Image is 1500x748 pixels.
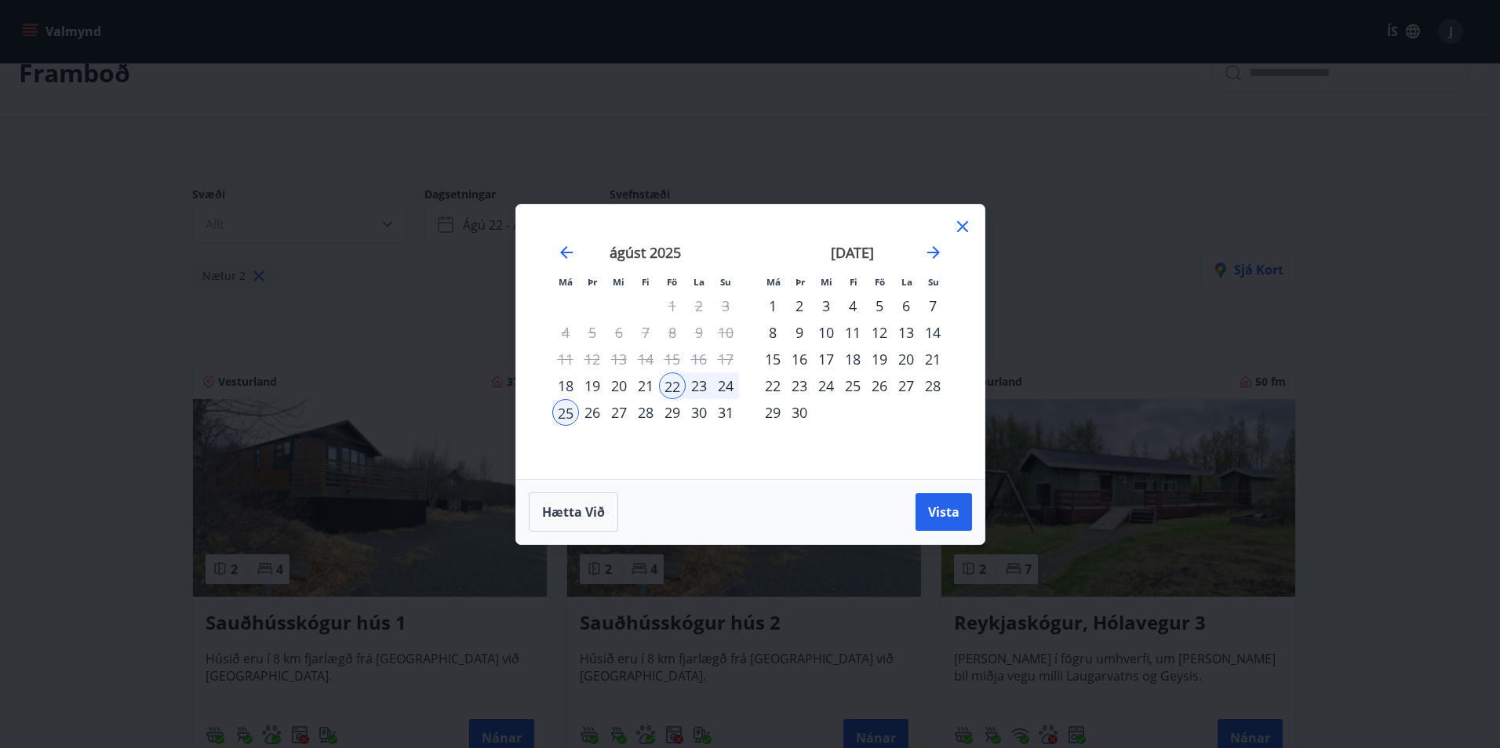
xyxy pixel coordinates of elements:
[786,372,813,399] div: 23
[786,399,813,426] td: Choose þriðjudagur, 30. september 2025 as your check-in date. It’s available.
[686,319,712,346] td: Not available. laugardagur, 9. ágúst 2025
[712,399,739,426] td: Choose sunnudagur, 31. ágúst 2025 as your check-in date. It’s available.
[606,372,632,399] td: Choose miðvikudagur, 20. ágúst 2025 as your check-in date. It’s available.
[759,319,786,346] div: 8
[659,319,686,346] td: Not available. föstudagur, 8. ágúst 2025
[786,399,813,426] div: 30
[686,292,712,319] td: Not available. laugardagur, 2. ágúst 2025
[813,319,839,346] td: Choose miðvikudagur, 10. september 2025 as your check-in date. It’s available.
[579,319,606,346] td: Not available. þriðjudagur, 5. ágúst 2025
[720,276,731,288] small: Su
[759,399,786,426] div: 29
[813,372,839,399] div: 24
[759,372,786,399] div: 22
[893,346,919,372] div: 20
[850,276,857,288] small: Fi
[632,372,659,399] div: 21
[659,292,686,319] td: Not available. föstudagur, 1. ágúst 2025
[632,399,659,426] td: Choose fimmtudagur, 28. ágúst 2025 as your check-in date. It’s available.
[686,399,712,426] td: Choose laugardagur, 30. ágúst 2025 as your check-in date. It’s available.
[839,372,866,399] div: 25
[632,399,659,426] div: 28
[759,346,786,372] td: Choose mánudagur, 15. september 2025 as your check-in date. It’s available.
[535,223,966,460] div: Calendar
[694,276,704,288] small: La
[632,372,659,399] td: Choose fimmtudagur, 21. ágúst 2025 as your check-in date. It’s available.
[579,346,606,372] td: Not available. þriðjudagur, 12. ágúst 2025
[557,243,576,262] div: Move backward to switch to the previous month.
[712,319,739,346] td: Not available. sunnudagur, 10. ágúst 2025
[919,292,946,319] td: Choose sunnudagur, 7. september 2025 as your check-in date. It’s available.
[766,276,781,288] small: Má
[839,292,866,319] div: 4
[916,493,972,531] button: Vista
[759,319,786,346] td: Choose mánudagur, 8. september 2025 as your check-in date. It’s available.
[866,319,893,346] td: Choose föstudagur, 12. september 2025 as your check-in date. It’s available.
[552,372,579,399] td: Choose mánudagur, 18. ágúst 2025 as your check-in date. It’s available.
[712,372,739,399] td: Selected. sunnudagur, 24. ágúst 2025
[893,319,919,346] div: 13
[642,276,650,288] small: Fi
[928,276,939,288] small: Su
[866,346,893,372] td: Choose föstudagur, 19. september 2025 as your check-in date. It’s available.
[831,243,874,262] strong: [DATE]
[866,292,893,319] td: Choose föstudagur, 5. september 2025 as your check-in date. It’s available.
[893,372,919,399] div: 27
[529,492,618,532] button: Hætta við
[686,372,712,399] div: 23
[893,372,919,399] td: Choose laugardagur, 27. september 2025 as your check-in date. It’s available.
[786,372,813,399] td: Choose þriðjudagur, 23. september 2025 as your check-in date. It’s available.
[659,346,686,372] td: Not available. föstudagur, 15. ágúst 2025
[796,276,805,288] small: Þr
[839,346,866,372] div: 18
[759,292,786,319] td: Choose mánudagur, 1. september 2025 as your check-in date. It’s available.
[866,372,893,399] td: Choose föstudagur, 26. september 2025 as your check-in date. It’s available.
[606,399,632,426] div: 27
[901,276,912,288] small: La
[606,372,632,399] div: 20
[552,399,579,426] td: Selected as end date. mánudagur, 25. ágúst 2025
[813,292,839,319] div: 3
[606,399,632,426] td: Choose miðvikudagur, 27. ágúst 2025 as your check-in date. It’s available.
[813,372,839,399] td: Choose miðvikudagur, 24. september 2025 as your check-in date. It’s available.
[786,346,813,372] div: 16
[839,346,866,372] td: Choose fimmtudagur, 18. september 2025 as your check-in date. It’s available.
[919,292,946,319] div: 7
[928,503,959,521] span: Vista
[839,319,866,346] td: Choose fimmtudagur, 11. september 2025 as your check-in date. It’s available.
[712,399,739,426] div: 31
[667,276,677,288] small: Fö
[759,346,786,372] div: 15
[759,399,786,426] td: Choose mánudagur, 29. september 2025 as your check-in date. It’s available.
[613,276,624,288] small: Mi
[786,319,813,346] td: Choose þriðjudagur, 9. september 2025 as your check-in date. It’s available.
[712,292,739,319] td: Not available. sunnudagur, 3. ágúst 2025
[924,243,943,262] div: Move forward to switch to the next month.
[813,346,839,372] td: Choose miðvikudagur, 17. september 2025 as your check-in date. It’s available.
[659,399,686,426] div: 29
[659,399,686,426] td: Choose föstudagur, 29. ágúst 2025 as your check-in date. It’s available.
[579,372,606,399] td: Choose þriðjudagur, 19. ágúst 2025 as your check-in date. It’s available.
[542,503,605,521] span: Hætta við
[893,319,919,346] td: Choose laugardagur, 13. september 2025 as your check-in date. It’s available.
[786,319,813,346] div: 9
[759,292,786,319] div: 1
[813,346,839,372] div: 17
[893,346,919,372] td: Choose laugardagur, 20. september 2025 as your check-in date. It’s available.
[552,319,579,346] td: Not available. mánudagur, 4. ágúst 2025
[875,276,885,288] small: Fö
[813,319,839,346] div: 10
[786,292,813,319] td: Choose þriðjudagur, 2. september 2025 as your check-in date. It’s available.
[686,346,712,372] td: Not available. laugardagur, 16. ágúst 2025
[659,372,686,399] td: Selected as start date. föstudagur, 22. ágúst 2025
[866,319,893,346] div: 12
[866,346,893,372] div: 19
[559,276,573,288] small: Má
[893,292,919,319] td: Choose laugardagur, 6. september 2025 as your check-in date. It’s available.
[813,292,839,319] td: Choose miðvikudagur, 3. september 2025 as your check-in date. It’s available.
[552,399,579,426] div: 25
[588,276,597,288] small: Þr
[919,319,946,346] td: Choose sunnudagur, 14. september 2025 as your check-in date. It’s available.
[786,292,813,319] div: 2
[786,346,813,372] td: Choose þriðjudagur, 16. september 2025 as your check-in date. It’s available.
